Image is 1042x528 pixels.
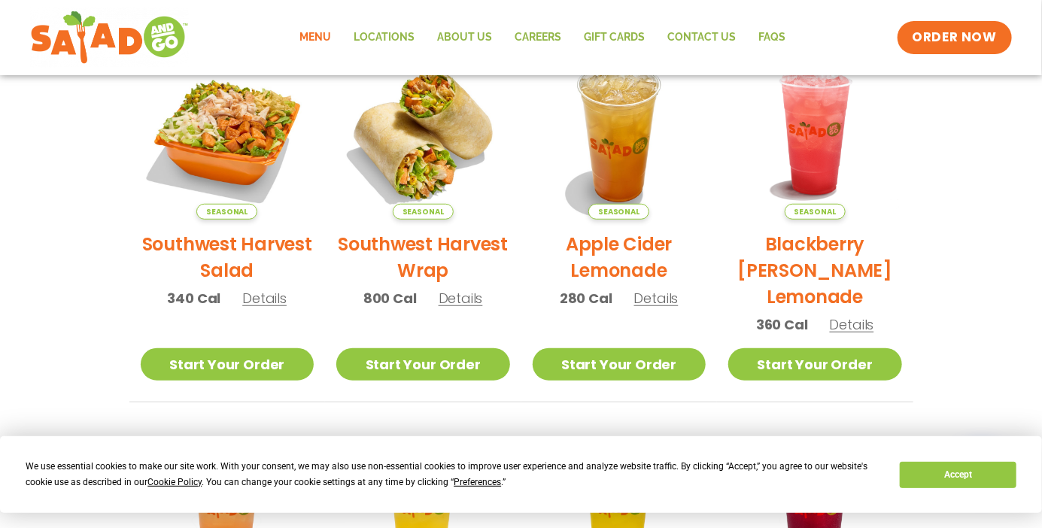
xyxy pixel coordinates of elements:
[439,289,483,308] span: Details
[289,20,343,55] a: Menu
[141,348,314,381] a: Start Your Order
[168,288,221,308] span: 340 Cal
[504,20,573,55] a: Careers
[336,46,510,220] img: Product photo for Southwest Harvest Wrap
[289,20,797,55] nav: Menu
[533,348,706,381] a: Start Your Order
[898,21,1012,54] a: ORDER NOW
[363,288,417,308] span: 800 Cal
[336,348,510,381] a: Start Your Order
[242,289,287,308] span: Details
[26,459,882,490] div: We use essential cookies to make our site work. With your consent, we may also use non-essential ...
[336,231,510,284] h2: Southwest Harvest Wrap
[785,204,846,220] span: Seasonal
[728,46,902,220] img: Product photo for Blackberry Bramble Lemonade
[560,288,612,308] span: 280 Cal
[900,462,1016,488] button: Accept
[147,477,202,487] span: Cookie Policy
[728,348,902,381] a: Start Your Order
[728,231,902,310] h2: Blackberry [PERSON_NAME] Lemonade
[393,204,454,220] span: Seasonal
[913,29,997,47] span: ORDER NOW
[588,204,649,220] span: Seasonal
[427,20,504,55] a: About Us
[533,46,706,220] img: Product photo for Apple Cider Lemonade
[343,20,427,55] a: Locations
[30,8,189,68] img: new-SAG-logo-768×292
[830,315,874,334] span: Details
[533,231,706,284] h2: Apple Cider Lemonade
[657,20,748,55] a: Contact Us
[196,204,257,220] span: Seasonal
[454,477,501,487] span: Preferences
[756,314,808,335] span: 360 Cal
[141,231,314,284] h2: Southwest Harvest Salad
[748,20,797,55] a: FAQs
[573,20,657,55] a: GIFT CARDS
[634,289,679,308] span: Details
[141,46,314,220] img: Product photo for Southwest Harvest Salad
